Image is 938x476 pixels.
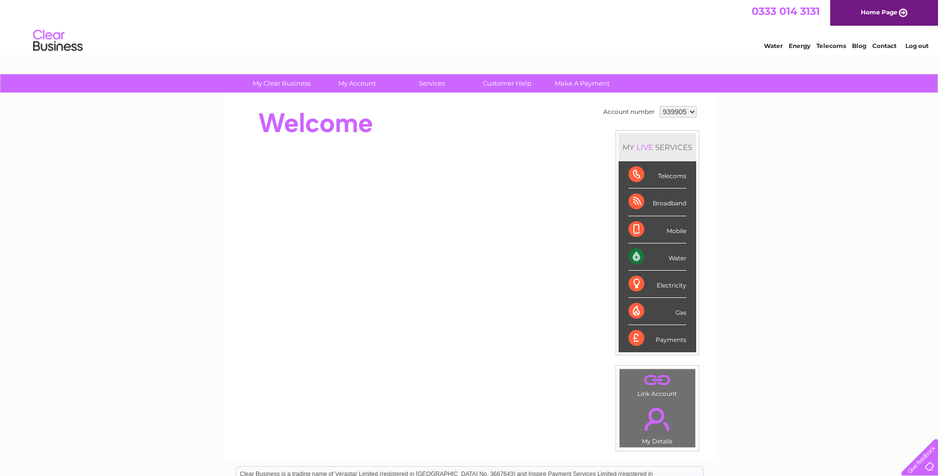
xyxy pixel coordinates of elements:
div: Gas [628,298,686,325]
div: Broadband [628,189,686,216]
a: Energy [789,42,810,49]
a: My Clear Business [241,74,322,93]
a: My Account [316,74,398,93]
a: Services [391,74,473,93]
a: Blog [852,42,866,49]
div: Water [628,243,686,271]
div: Telecoms [628,161,686,189]
a: Contact [872,42,896,49]
div: Electricity [628,271,686,298]
div: Clear Business is a trading name of Verastar Limited (registered in [GEOGRAPHIC_DATA] No. 3667643... [236,5,703,48]
div: Payments [628,325,686,352]
div: Mobile [628,216,686,243]
div: MY SERVICES [619,133,696,161]
a: Water [764,42,783,49]
a: . [622,372,693,389]
td: Link Account [619,369,696,400]
a: Log out [905,42,929,49]
td: My Details [619,399,696,448]
div: LIVE [634,143,655,152]
a: 0333 014 3131 [752,5,820,17]
a: Make A Payment [541,74,623,93]
a: . [622,402,693,436]
img: logo.png [33,26,83,56]
a: Customer Help [466,74,548,93]
td: Account number [601,103,657,120]
a: Telecoms [816,42,846,49]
